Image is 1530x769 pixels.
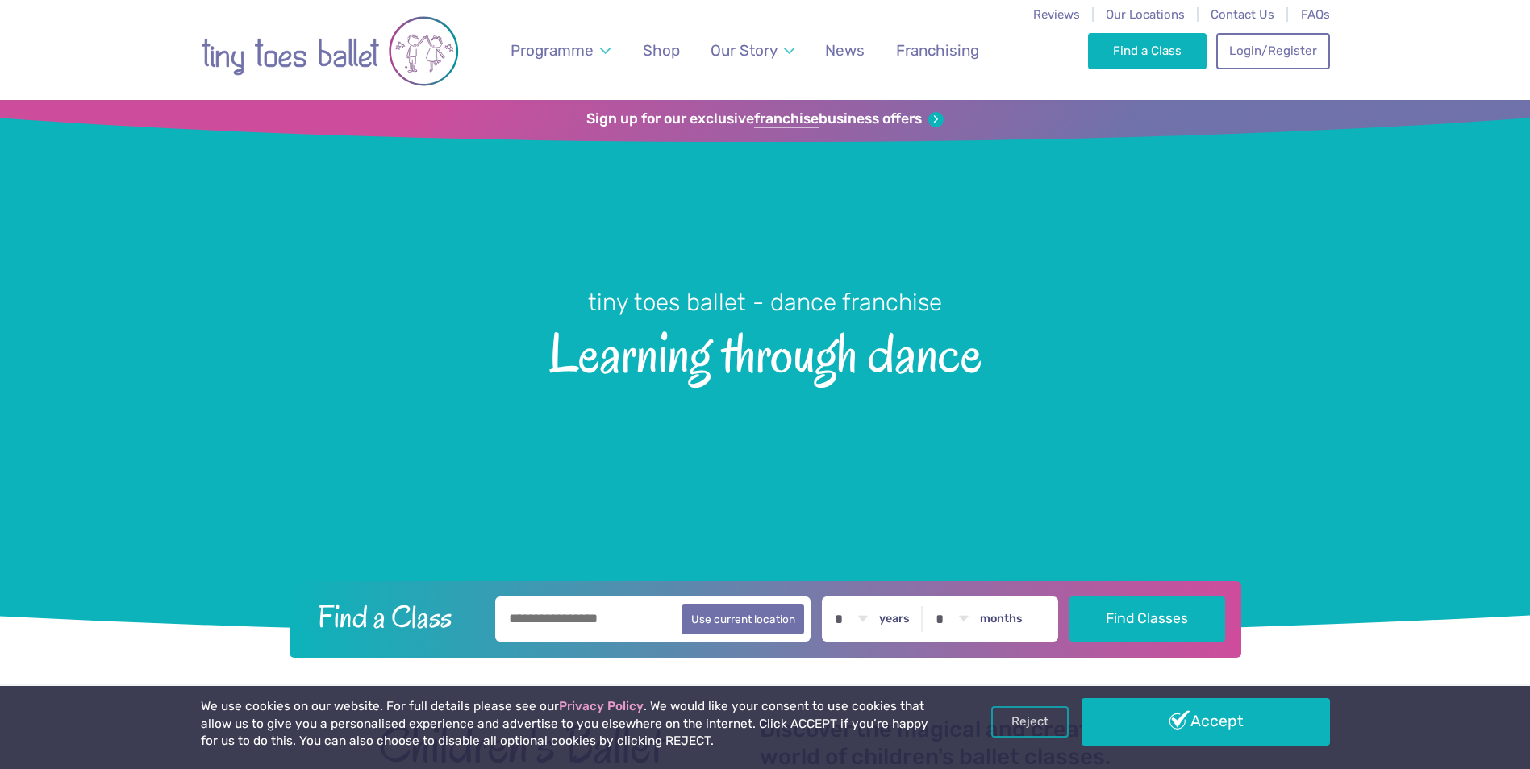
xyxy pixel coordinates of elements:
[1301,7,1330,22] a: FAQs
[643,41,680,60] span: Shop
[702,31,802,69] a: Our Story
[980,612,1023,626] label: months
[879,612,910,626] label: years
[825,41,865,60] span: News
[511,41,594,60] span: Programme
[201,698,935,750] p: We use cookies on our website. For full details please see our . We would like your consent to us...
[818,31,873,69] a: News
[28,318,1502,384] span: Learning through dance
[1082,698,1330,745] a: Accept
[1106,7,1185,22] a: Our Locations
[754,110,819,128] strong: franchise
[991,706,1069,737] a: Reject
[1088,33,1207,69] a: Find a Class
[586,110,944,128] a: Sign up for our exclusivefranchisebusiness offers
[682,604,805,634] button: Use current location
[588,289,942,316] small: tiny toes ballet - dance franchise
[635,31,687,69] a: Shop
[1033,7,1080,22] a: Reviews
[711,41,778,60] span: Our Story
[559,699,644,713] a: Privacy Policy
[888,31,986,69] a: Franchising
[1216,33,1329,69] a: Login/Register
[502,31,618,69] a: Programme
[201,10,459,92] img: tiny toes ballet
[1211,7,1274,22] a: Contact Us
[896,41,979,60] span: Franchising
[1069,596,1225,642] button: Find Classes
[305,596,484,637] h2: Find a Class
